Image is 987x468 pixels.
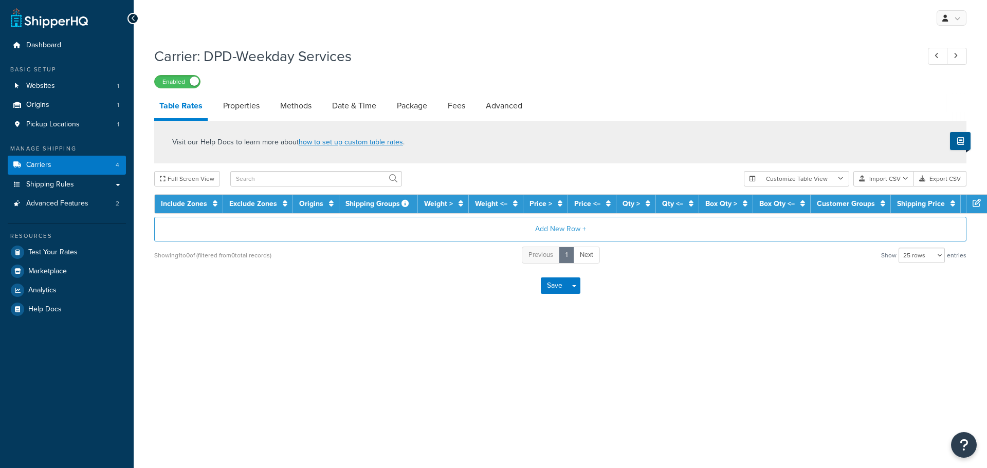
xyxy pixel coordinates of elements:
[117,120,119,129] span: 1
[8,175,126,194] a: Shipping Rules
[26,180,74,189] span: Shipping Rules
[881,248,897,263] span: Show
[541,277,569,294] button: Save
[8,194,126,213] li: Advanced Features
[623,198,640,209] a: Qty >
[116,161,119,170] span: 4
[229,198,277,209] a: Exclude Zones
[8,96,126,115] li: Origins
[339,195,418,213] th: Shipping Groups
[26,41,61,50] span: Dashboard
[8,36,126,55] a: Dashboard
[853,171,914,186] button: Import CSV
[928,48,948,65] a: Previous Record
[154,248,271,263] div: Showing 1 to 0 of (filtered from 0 total records)
[8,232,126,240] div: Resources
[161,198,207,209] a: Include Zones
[26,120,80,129] span: Pickup Locations
[299,198,323,209] a: Origins
[522,247,560,264] a: Previous
[8,262,126,280] a: Marketplace
[8,144,126,153] div: Manage Shipping
[275,93,317,118] a: Methods
[559,247,574,264] a: 1
[8,281,126,299] a: Analytics
[528,250,553,259] span: Previous
[424,198,453,209] a: Weight >
[299,137,403,147] a: how to set up custom table rates
[8,243,126,261] a: Test Your Rates
[154,46,909,66] h1: Carrier: DPD-Weekday Services
[897,198,945,209] a: Shipping Price
[154,171,220,186] button: Full Screen View
[573,247,600,264] a: Next
[475,198,507,209] a: Weight <=
[951,432,977,458] button: Open Resource Center
[580,250,593,259] span: Next
[26,82,55,90] span: Websites
[28,248,78,257] span: Test Your Rates
[8,300,126,319] a: Help Docs
[950,132,971,150] button: Show Help Docs
[8,194,126,213] a: Advanced Features2
[155,76,200,88] label: Enabled
[8,77,126,96] li: Websites
[947,48,967,65] a: Next Record
[947,248,966,263] span: entries
[8,77,126,96] a: Websites1
[28,267,67,276] span: Marketplace
[26,161,51,170] span: Carriers
[8,65,126,74] div: Basic Setup
[230,171,402,186] input: Search
[914,171,966,186] button: Export CSV
[327,93,381,118] a: Date & Time
[8,156,126,175] li: Carriers
[662,198,683,209] a: Qty <=
[28,305,62,314] span: Help Docs
[26,199,88,208] span: Advanced Features
[26,101,49,109] span: Origins
[759,198,795,209] a: Box Qty <=
[705,198,737,209] a: Box Qty >
[117,82,119,90] span: 1
[744,171,849,186] button: Customize Table View
[817,198,875,209] a: Customer Groups
[154,93,208,121] a: Table Rates
[218,93,265,118] a: Properties
[8,96,126,115] a: Origins1
[481,93,527,118] a: Advanced
[574,198,600,209] a: Price <=
[8,115,126,134] a: Pickup Locations1
[154,217,966,241] button: Add New Row +
[28,286,57,295] span: Analytics
[172,137,405,148] p: Visit our Help Docs to learn more about .
[116,199,119,208] span: 2
[529,198,552,209] a: Price >
[8,156,126,175] a: Carriers4
[392,93,432,118] a: Package
[117,101,119,109] span: 1
[8,115,126,134] li: Pickup Locations
[443,93,470,118] a: Fees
